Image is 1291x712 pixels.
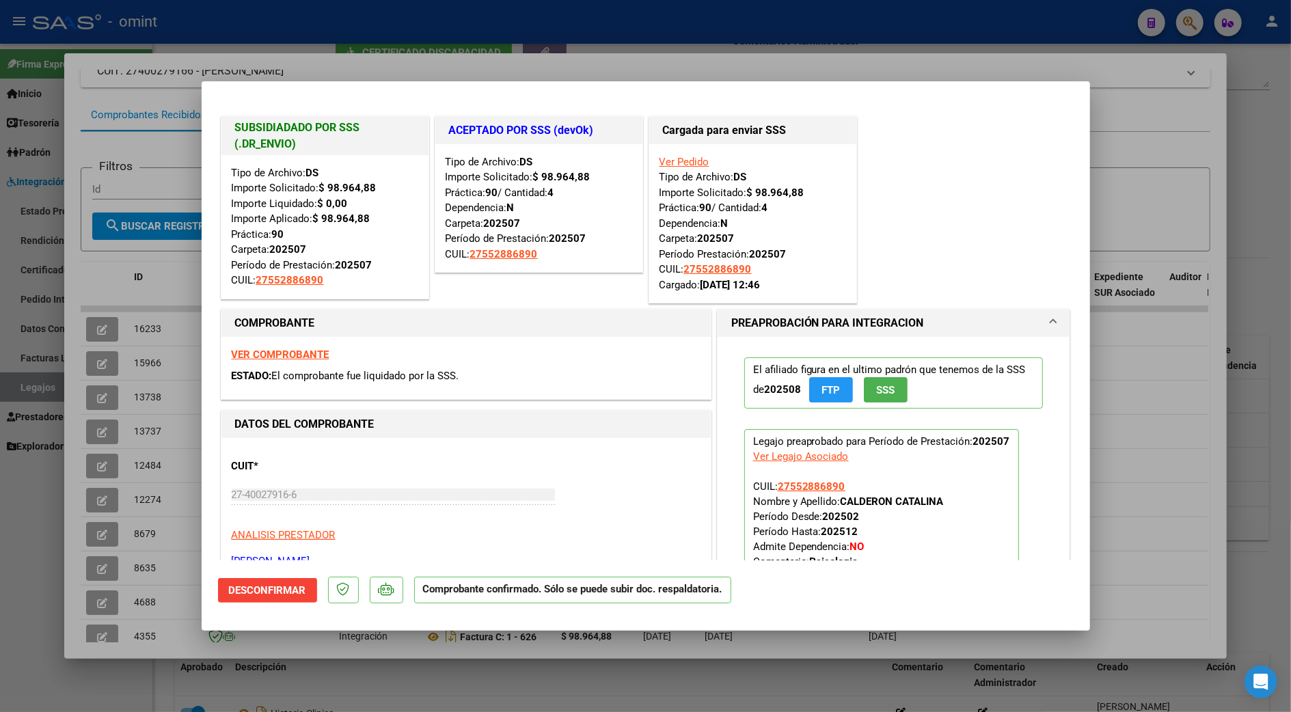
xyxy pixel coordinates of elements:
a: VER COMPROBANTE [232,348,329,361]
div: Open Intercom Messenger [1245,666,1277,698]
button: SSS [864,377,908,402]
strong: Psicologia [810,556,858,568]
p: CUIT [232,458,372,474]
h1: PREAPROBACIÓN PARA INTEGRACION [731,315,924,331]
span: ESTADO: [232,370,272,382]
strong: 202507 [750,248,787,260]
strong: 202507 [973,435,1010,448]
strong: 90 [272,228,284,241]
h1: SUBSIDIADADO POR SSS (.DR_ENVIO) [235,120,415,152]
strong: $ 0,00 [318,197,348,210]
span: El comprobante fue liquidado por la SSS. [272,370,459,382]
strong: NO [850,540,865,553]
p: [PERSON_NAME] [232,553,701,569]
strong: 202512 [821,525,858,538]
div: Tipo de Archivo: Importe Solicitado: Práctica: / Cantidad: Dependencia: Carpeta: Período Prestaci... [660,154,846,293]
strong: N [721,217,729,230]
strong: DS [306,167,319,179]
h1: ACEPTADO POR SSS (devOk) [449,122,629,139]
strong: CALDERON CATALINA [841,495,944,508]
strong: 202502 [823,510,860,523]
strong: [DATE] 12:46 [701,279,761,291]
strong: 202508 [764,383,801,396]
div: Ver Legajo Asociado [753,449,849,464]
span: 27552886890 [684,263,752,275]
strong: 202507 [698,232,735,245]
span: CUIL: Nombre y Apellido: Período Desde: Período Hasta: Admite Dependencia: [753,480,944,568]
button: FTP [809,377,853,402]
strong: 90 [700,202,712,214]
strong: DATOS DEL COMPROBANTE [235,417,375,430]
strong: 4 [762,202,768,214]
p: Legajo preaprobado para Período de Prestación: [744,429,1019,575]
strong: $ 98.964,88 [747,187,804,199]
strong: 4 [548,187,554,199]
span: 27552886890 [470,248,538,260]
strong: 202507 [336,259,372,271]
div: Tipo de Archivo: Importe Solicitado: Práctica: / Cantidad: Dependencia: Carpeta: Período de Prest... [446,154,632,262]
span: Desconfirmar [229,584,306,597]
mat-expansion-panel-header: PREAPROBACIÓN PARA INTEGRACION [718,310,1070,337]
strong: DS [734,171,747,183]
span: 27552886890 [256,274,324,286]
strong: DS [520,156,533,168]
strong: 202507 [549,232,586,245]
button: Desconfirmar [218,578,317,603]
span: FTP [821,384,840,396]
p: Comprobante confirmado. Sólo se puede subir doc. respaldatoria. [414,577,731,603]
strong: 202507 [484,217,521,230]
a: Ver Pedido [660,156,709,168]
span: 27552886890 [778,480,845,493]
h1: Cargada para enviar SSS [663,122,843,139]
strong: $ 98.964,88 [533,171,590,183]
strong: COMPROBANTE [235,316,315,329]
span: SSS [876,384,895,396]
div: Tipo de Archivo: Importe Solicitado: Importe Liquidado: Importe Aplicado: Práctica: Carpeta: Perí... [232,165,418,288]
div: PREAPROBACIÓN PARA INTEGRACION [718,337,1070,607]
p: El afiliado figura en el ultimo padrón que tenemos de la SSS de [744,357,1044,409]
span: Comentario: [753,556,858,568]
span: ANALISIS PRESTADOR [232,529,336,541]
strong: $ 98.964,88 [319,182,377,194]
strong: N [507,202,515,214]
strong: 202507 [270,243,307,256]
strong: 90 [486,187,498,199]
strong: $ 98.964,88 [313,213,370,225]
